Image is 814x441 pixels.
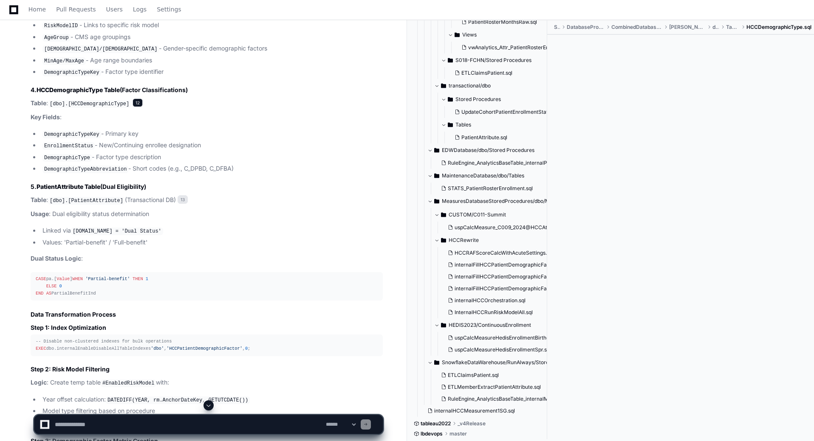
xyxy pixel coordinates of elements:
[434,357,439,368] svg: Directory
[468,44,577,51] span: vwAnalytics_Attr_PatientRosterEnrollment.sql
[71,228,163,235] code: [DOMAIN_NAME] = 'Dual Status'
[133,7,147,12] span: Logs
[449,322,531,329] span: HEDIS2023/ContinuousEnrollment
[461,70,512,76] span: ETLClaimsPatient.sql
[151,346,164,351] span: 'dbo'
[106,396,250,404] code: DATEDIFF(YEAR, rm.AnchorDateKey, GETUTCDATE())
[468,19,537,25] span: PatientRosterMonthsRaw.sql
[178,195,188,204] span: 13
[40,226,383,236] li: Linked via
[455,273,578,280] span: internalFillHCCPatientDemographicFactorESRD.sql
[455,57,531,64] span: S018-FCHN/Stored Procedures
[42,57,86,65] code: MinAge/MaxAge
[48,100,131,108] code: [dbo].[HCCDemographicType]
[448,185,533,192] span: STATS_PatientRosterEnrollment.sql
[59,284,62,289] span: 0
[448,120,453,130] svg: Directory
[434,145,439,155] svg: Directory
[40,152,383,163] li: - Factor type description
[458,16,570,28] button: PatientRosterMonthsRaw.sql
[444,271,563,283] button: internalFillHCCPatientDemographicFactorESRD.sql
[444,306,563,318] button: InternalHCCRunRiskModelAll.sql
[455,96,501,103] span: Stored Procedures
[146,276,148,281] span: 1
[455,346,551,353] span: uspCalcMeasureHedisEnrollmentSpr.sql
[444,344,563,356] button: uspCalcMeasureHedisEnrollmentSpr.sql
[40,238,383,247] li: Values: 'Partial-benefit' / 'Full-benefit'
[455,30,460,40] svg: Directory
[442,198,554,205] span: MeasuresDatabaseStoredProcedures/dbo/Measures
[40,44,383,54] li: - Gender-specific demographic factors
[448,55,453,65] svg: Directory
[444,332,563,344] button: uspCalcMeasureHedisEnrollmentBirthday.sql
[31,310,383,319] h2: Data Transformation Process
[31,196,46,203] strong: Table
[455,334,563,341] span: uspCalcMeasureHedisEnrollmentBirthday.sql
[40,395,383,405] li: Year offset calculation:
[455,297,526,304] span: internalHCCOrchestration.sql
[451,67,563,79] button: ETLClaimsPatient.sql
[441,81,446,91] svg: Directory
[57,276,70,281] span: Value
[669,24,705,31] span: [PERSON_NAME]
[455,250,554,256] span: HCCRAFScoreCalcWithAcuteSettings.sql
[31,112,383,122] p: :
[441,93,567,106] button: Stored Procedures
[31,378,383,388] p: : Create temp table with:
[133,98,143,107] span: 12
[36,291,43,296] span: END
[157,7,181,12] span: Settings
[36,338,378,352] div: dbo.internalEnableDisableAllTableIndexes , , ;
[441,210,446,220] svg: Directory
[455,261,564,268] span: internalFillHCCPatientDemographicFactor.sql
[42,166,128,173] code: DemographicTypeAbbreviation
[442,147,534,154] span: EDWDatabase/dbo/Stored Procedures
[434,318,561,332] button: HEDIS2023/ContinuousEnrollment
[451,132,562,143] button: PatientAttribute.sql
[449,82,491,89] span: transactional/dbo
[40,164,383,174] li: - Short codes (e.g., C_DPBD, C_DFBA)
[434,196,439,206] svg: Directory
[40,32,383,42] li: - CMS age groupings
[40,56,383,66] li: - Age range boundaries
[455,285,587,292] span: internalFillHCCPatientDemographicFactorHHSHCC.sql
[438,381,556,393] button: ETLMemberExtractPatientAttribute.sql
[42,22,79,30] code: RiskModelID
[712,24,720,31] span: dbo
[434,208,561,222] button: CUSTOM/C011-Summit
[451,106,562,118] button: UpdateCohortPatientEnrollmentStatus.sql
[427,194,554,208] button: MeasuresDatabaseStoredProcedures/dbo/Measures
[31,255,81,262] strong: Dual Status Logic
[40,67,383,77] li: - Factor type identifier
[40,140,383,151] li: - New/Continuing enrollee designation
[42,34,71,42] code: AgeGroup
[36,276,46,281] span: CASE
[449,237,479,244] span: HCCRewrite
[31,254,383,264] p: :
[133,276,143,281] span: THEN
[42,142,95,150] code: EnrollmentStatus
[427,143,554,157] button: EDWDatabase/dbo/Stored Procedures
[42,69,101,76] code: DemographicTypeKey
[434,171,439,181] svg: Directory
[31,183,383,191] h4: 5. (Dual Eligibility)
[455,224,567,231] span: uspCalcMeasure_C009_2024@HCCAthena.sql
[46,291,51,296] span: AS
[85,276,130,281] span: 'Partial-benefit'
[567,24,605,31] span: DatabaseProjects
[444,283,563,295] button: internalFillHCCPatientDemographicFactorHHSHCC.sql
[441,53,568,67] button: S018-FCHN/Stored Procedures
[448,384,541,390] span: ETLMemberExtractPatientAttribute.sql
[434,79,561,93] button: transactional/dbo
[434,233,561,247] button: HCCRewrite
[442,172,524,179] span: MaintenanceDatabase/dbo/Tables
[461,109,562,115] span: UpdateCohortPatientEnrollmentStatus.sql
[101,379,156,387] code: #EnabledRiskModel
[442,359,554,366] span: SnowflakeDataWarehouse/RunAlways/StoredProcedures
[427,169,554,183] button: MaintenanceDatabase/dbo/Tables
[56,7,96,12] span: Pull Requests
[31,195,383,205] p: : (Transactional DB)
[31,113,60,121] strong: Key Fields
[31,379,47,386] strong: Logic
[444,222,563,233] button: uspCalcMeasure_C009_2024@HCCAthena.sql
